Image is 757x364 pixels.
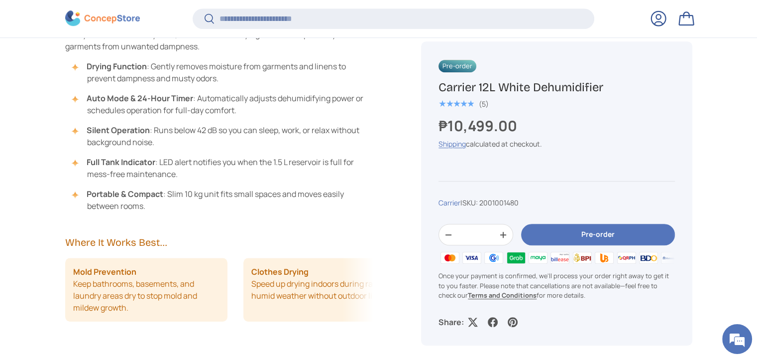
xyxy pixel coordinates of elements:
[438,139,674,149] div: calculated at checkout.
[638,250,659,265] img: bdo
[460,198,519,207] span: |
[479,198,519,207] span: 2001001480
[52,56,167,69] div: Chat with us now
[659,250,681,265] img: metrobank
[87,157,155,168] strong: Full Tank Indicator
[438,99,474,108] div: 5.0 out of 5.0 stars
[438,116,520,136] strong: ₱10,499.00
[521,224,674,245] button: Pre-order
[438,98,489,109] a: 5.0 out of 5.0 stars (5)
[438,271,674,300] p: Once your payment is confirmed, we'll process your order right away to get it to you faster. Plea...
[87,61,147,72] strong: Drying Function
[75,60,374,84] li: : Gently removes moisture from garments and linens to prevent dampness and musty odors.
[438,316,464,328] p: Share:
[75,92,374,116] li: : Automatically adjusts dehumidifying power or schedules operation for full-day comfort.
[87,93,193,104] strong: Auto Mode & 24-Hour Timer
[438,79,674,95] h1: Carrier 12L White Dehumidifier
[73,266,136,278] strong: Mold Prevention
[87,188,163,199] strong: Portable & Compact
[87,125,150,136] strong: Silent Operation
[75,124,374,148] li: : Runs below 42 dB so you can sleep, work, or relax without background noise.
[75,188,374,212] li: : Slim 10 kg unit fits small spaces and moves easily between rooms.
[549,250,571,265] img: billease
[615,250,637,265] img: qrph
[505,250,527,265] img: grabpay
[438,139,466,149] a: Shipping
[58,115,137,216] span: We're online!
[571,250,593,265] img: bpi
[593,250,615,265] img: ubp
[468,290,537,299] a: Terms and Conditions
[163,5,187,29] div: Minimize live chat window
[483,250,505,265] img: gcash
[461,250,483,265] img: visa
[438,198,460,207] a: Carrier
[438,250,460,265] img: master
[75,156,374,180] li: : LED alert notifies you when the 1.5 L reservoir is full for mess-free maintenance.
[527,250,549,265] img: maya
[243,258,406,322] li: Speed up drying indoors during rainy or humid weather without outdoor lines.
[438,99,474,109] span: ★★★★★
[65,258,228,322] li: Keep bathrooms, basements, and laundry areas dry to stop mold and mildew growth.
[65,11,140,26] img: ConcepStore
[65,236,374,250] h2: Where It Works Best...
[438,59,476,72] span: Pre-order
[479,100,489,108] div: (5)
[251,266,309,278] strong: Clothes Drying
[5,251,190,286] textarea: Type your message and hit 'Enter'
[462,198,478,207] span: SKU:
